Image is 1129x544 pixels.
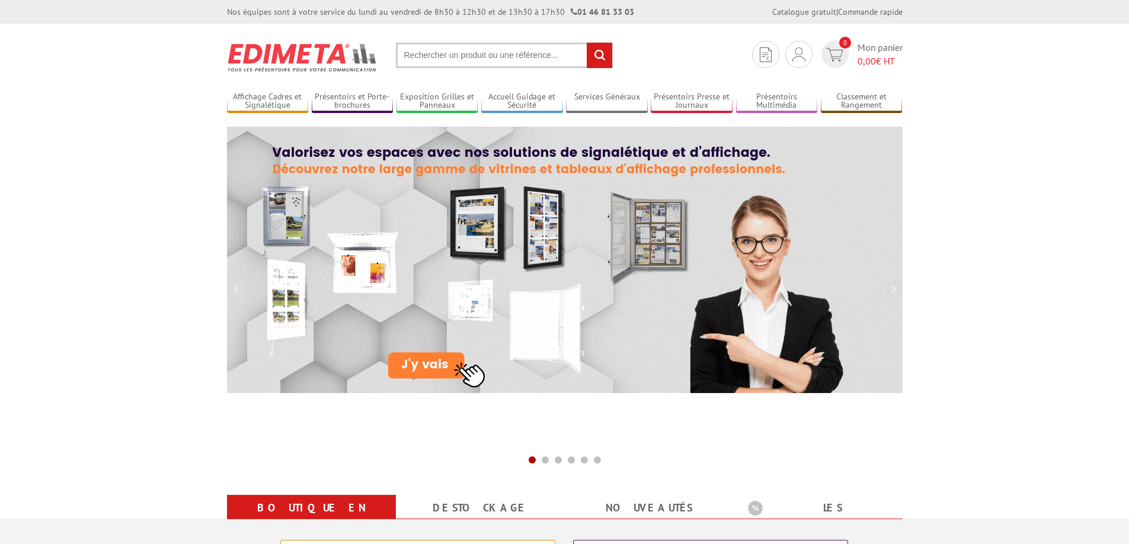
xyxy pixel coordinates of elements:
a: Présentoirs et Porte-brochures [312,92,394,111]
a: Catalogue gratuit [772,7,836,17]
span: € HT [858,54,903,68]
a: Présentoirs Multimédia [736,92,818,111]
strong: 01 46 81 33 03 [571,7,634,17]
span: Mon panier [858,41,903,68]
a: Boutique en ligne [241,497,382,540]
a: Présentoirs Presse et Journaux [651,92,733,111]
a: Services Généraux [566,92,648,111]
img: devis rapide [792,47,805,62]
a: Commande rapide [838,7,903,17]
a: Accueil Guidage et Sécurité [481,92,563,111]
img: Présentoir, panneau, stand - Edimeta - PLV, affichage, mobilier bureau, entreprise [227,36,378,79]
img: devis rapide [826,48,843,62]
input: Rechercher un produit ou une référence... [396,43,613,68]
span: 0 [839,37,851,49]
b: Les promotions [748,497,896,521]
a: Affichage Cadres et Signalétique [227,92,309,111]
div: Nos équipes sont à votre service du lundi au vendredi de 8h30 à 12h30 et de 13h30 à 17h30 [227,6,634,18]
a: Destockage [410,497,551,519]
a: Les promotions [748,497,888,540]
a: devis rapide 0 Mon panier 0,00€ HT [818,41,903,68]
a: nouveautés [579,497,719,519]
a: Exposition Grilles et Panneaux [396,92,478,111]
div: | [772,6,903,18]
input: rechercher [587,43,612,68]
img: devis rapide [760,47,772,62]
span: 0,00 [858,55,876,67]
a: Classement et Rangement [821,92,903,111]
